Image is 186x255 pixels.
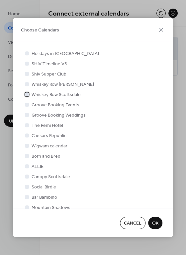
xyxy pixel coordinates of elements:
span: Caesars Republic [32,132,66,139]
span: Shiv Supper Club [32,71,66,78]
button: Cancel [120,217,145,229]
span: Born and Bred [32,153,60,160]
span: Groove Booking Weddings [32,112,86,119]
span: Groove Booking Events [32,102,79,109]
span: ALLIE [32,163,44,170]
span: Wigwam calendar [32,143,67,150]
span: Whiskey Row [PERSON_NAME] [32,81,94,88]
span: Whiskey Row Scottsdale [32,91,81,98]
span: Social Birdie [32,184,56,191]
span: Bar Bambino [32,194,57,201]
span: Cancel [124,220,141,227]
span: Choose Calendars [21,27,59,34]
span: Mountain Shadows [32,204,70,211]
span: Holidays in [GEOGRAPHIC_DATA] [32,50,99,57]
button: OK [148,217,162,229]
span: OK [152,220,158,227]
span: Canopy Scottsdale [32,174,70,180]
span: SHIV Timeline V3 [32,61,67,68]
span: The Remi Hotel [32,122,63,129]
